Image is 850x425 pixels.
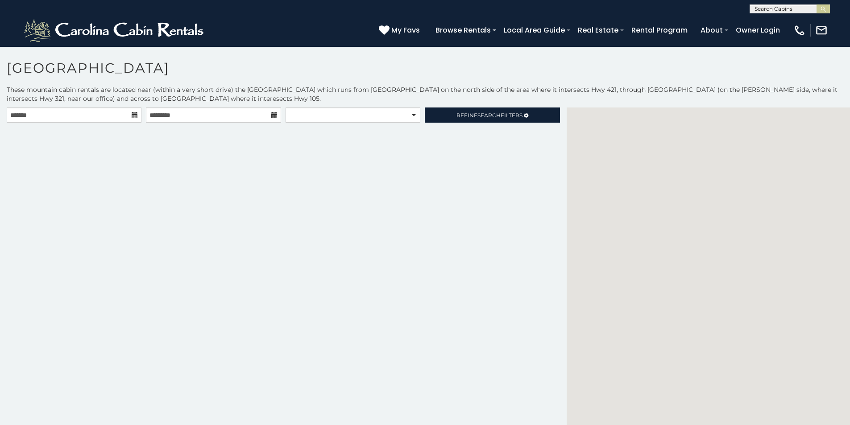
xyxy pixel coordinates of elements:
[22,17,207,44] img: White-1-2.png
[815,24,828,37] img: mail-regular-white.png
[499,22,569,38] a: Local Area Guide
[456,112,522,119] span: Refine Filters
[696,22,727,38] a: About
[731,22,784,38] a: Owner Login
[477,112,501,119] span: Search
[379,25,422,36] a: My Favs
[431,22,495,38] a: Browse Rentals
[573,22,623,38] a: Real Estate
[627,22,692,38] a: Rental Program
[425,107,560,123] a: RefineSearchFilters
[391,25,420,36] span: My Favs
[793,24,806,37] img: phone-regular-white.png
